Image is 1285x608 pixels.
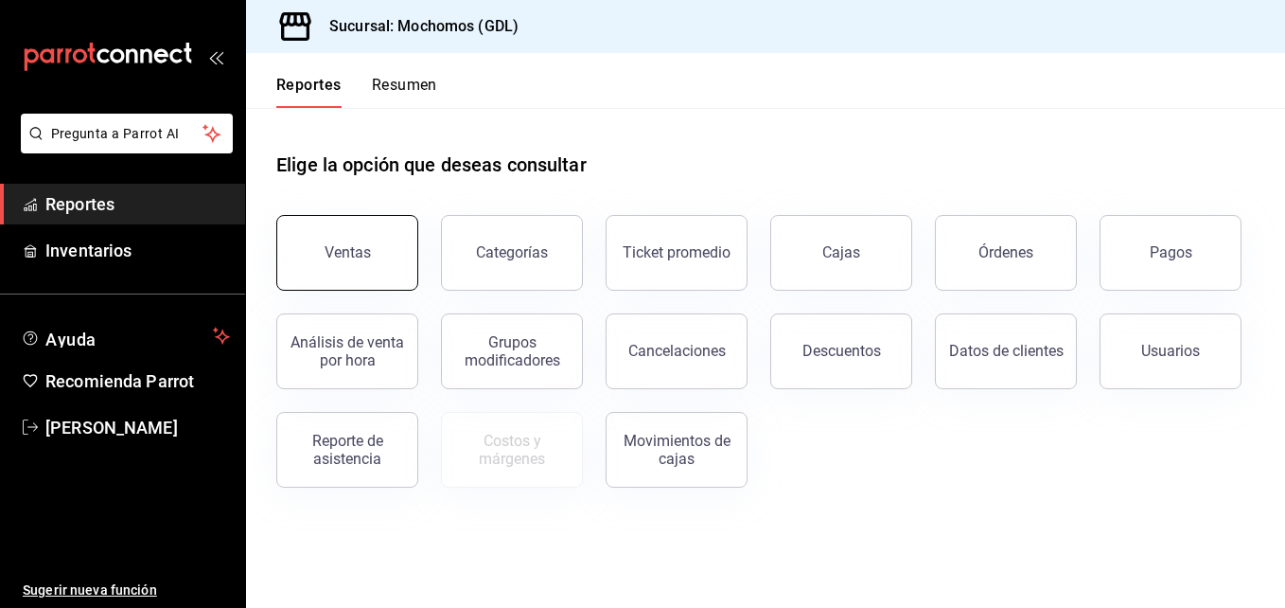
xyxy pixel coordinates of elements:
div: Cancelaciones [628,342,726,360]
button: Análisis de venta por hora [276,313,418,389]
h3: Sucursal: Mochomos (GDL) [314,15,519,38]
button: Movimientos de cajas [606,412,748,488]
div: Cajas [822,241,861,264]
span: Sugerir nueva función [23,581,230,600]
button: Pagos [1100,215,1241,291]
span: Reportes [45,191,230,217]
div: Categorías [476,243,548,261]
button: Categorías [441,215,583,291]
div: Descuentos [802,342,881,360]
div: Ventas [325,243,371,261]
button: Datos de clientes [935,313,1077,389]
span: Recomienda Parrot [45,368,230,394]
button: Resumen [372,76,437,108]
button: Descuentos [770,313,912,389]
button: Ticket promedio [606,215,748,291]
div: Ticket promedio [623,243,731,261]
button: Reporte de asistencia [276,412,418,488]
button: Reportes [276,76,342,108]
button: Cancelaciones [606,313,748,389]
div: Usuarios [1141,342,1200,360]
div: Análisis de venta por hora [289,333,406,369]
button: Pregunta a Parrot AI [21,114,233,153]
button: Ventas [276,215,418,291]
div: Reporte de asistencia [289,432,406,468]
div: Movimientos de cajas [618,432,735,468]
a: Cajas [770,215,912,291]
span: [PERSON_NAME] [45,415,230,440]
button: Grupos modificadores [441,313,583,389]
div: Grupos modificadores [453,333,571,369]
div: Órdenes [978,243,1033,261]
div: Pagos [1150,243,1192,261]
button: Contrata inventarios para ver este reporte [441,412,583,488]
div: Costos y márgenes [453,432,571,468]
h1: Elige la opción que deseas consultar [276,151,587,179]
a: Pregunta a Parrot AI [13,137,233,157]
div: Datos de clientes [949,342,1064,360]
span: Ayuda [45,325,205,348]
button: Órdenes [935,215,1077,291]
button: Usuarios [1100,313,1241,389]
button: open_drawer_menu [208,49,223,64]
span: Inventarios [45,238,230,263]
div: navigation tabs [276,76,437,108]
span: Pregunta a Parrot AI [51,124,203,144]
